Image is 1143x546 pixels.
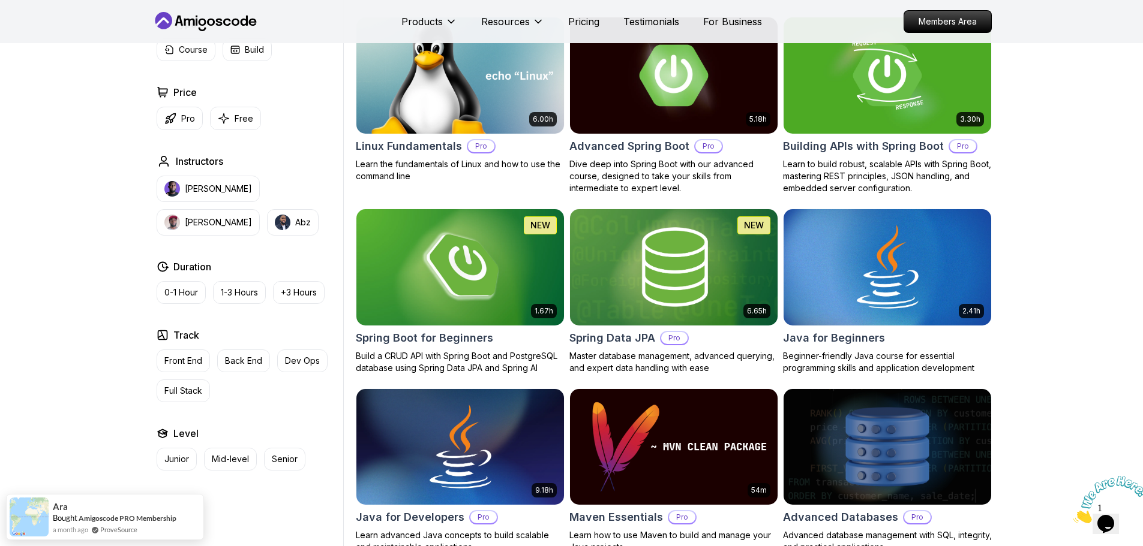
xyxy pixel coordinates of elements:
a: Spring Data JPA card6.65hNEWSpring Data JPAProMaster database management, advanced querying, and ... [569,209,778,374]
p: 3.30h [960,114,980,124]
p: Back End [225,355,262,367]
p: 0-1 Hour [164,286,198,298]
p: Mid-level [212,453,249,465]
img: Java for Developers card [356,389,564,505]
p: Learn the fundamentals of Linux and how to use the command line [356,158,565,182]
p: Pro [950,140,976,152]
h2: Java for Beginners [783,330,885,346]
span: a month ago [53,524,88,535]
button: instructor img[PERSON_NAME] [157,209,260,236]
span: Bought [53,513,77,523]
a: Pricing [568,14,599,29]
p: Learn to build robust, scalable APIs with Spring Boot, mastering REST principles, JSON handling, ... [783,158,992,194]
p: 1-3 Hours [221,286,258,298]
h2: Spring Data JPA [569,330,655,346]
p: Front End [164,355,202,367]
p: Beginner-friendly Java course for essential programming skills and application development [783,350,992,374]
p: Resources [481,14,530,29]
a: Spring Boot for Beginners card1.67hNEWSpring Boot for BeginnersBuild a CRUD API with Spring Boot ... [356,209,565,374]
p: Full Stack [164,385,202,397]
img: provesource social proof notification image [10,497,49,536]
img: Advanced Databases card [784,389,991,505]
button: Resources [481,14,544,38]
p: Dive deep into Spring Boot with our advanced course, designed to take your skills from intermedia... [569,158,778,194]
h2: Advanced Spring Boot [569,138,689,155]
h2: Duration [173,260,211,274]
p: 54m [751,485,767,495]
img: instructor img [275,215,290,230]
img: Maven Essentials card [570,389,778,505]
p: 1.67h [535,306,553,316]
p: 6.65h [747,306,767,316]
span: 1 [5,5,10,15]
img: Building APIs with Spring Boot card [784,17,991,134]
h2: Building APIs with Spring Boot [783,138,944,155]
h2: Level [173,426,199,441]
p: 9.18h [535,485,553,495]
img: Spring Data JPA card [570,209,778,325]
p: Pro [661,332,688,344]
p: +3 Hours [281,286,317,298]
p: Pro [468,140,494,152]
button: Junior [157,448,197,470]
p: [PERSON_NAME] [185,216,252,228]
p: Build a CRUD API with Spring Boot and PostgreSQL database using Spring Data JPA and Spring AI [356,350,565,374]
h2: Spring Boot for Beginners [356,330,493,346]
a: Members Area [904,10,992,33]
h2: Price [173,85,197,99]
p: 2.41h [962,306,980,316]
button: Full Stack [157,379,210,402]
a: Testimonials [623,14,679,29]
h2: Track [173,328,199,342]
button: Pro [157,107,203,130]
p: Pro [470,511,497,523]
button: Free [210,107,261,130]
button: 0-1 Hour [157,281,206,304]
button: Dev Ops [277,349,328,372]
p: Build [245,44,264,56]
p: Free [235,113,253,125]
button: instructor imgAbz [267,209,319,236]
h2: Maven Essentials [569,509,663,526]
p: Pro [181,113,195,125]
img: instructor img [164,215,180,230]
h2: Advanced Databases [783,509,898,526]
button: +3 Hours [273,281,325,304]
img: Advanced Spring Boot card [570,17,778,134]
p: Junior [164,453,189,465]
button: Build [223,38,272,61]
p: Pro [669,511,695,523]
p: Course [179,44,208,56]
p: Dev Ops [285,355,320,367]
button: Mid-level [204,448,257,470]
p: Master database management, advanced querying, and expert data handling with ease [569,350,778,374]
p: Abz [295,216,311,228]
button: Course [157,38,215,61]
a: Linux Fundamentals card6.00hLinux FundamentalsProLearn the fundamentals of Linux and how to use t... [356,17,565,182]
h2: Linux Fundamentals [356,138,462,155]
a: Amigoscode PRO Membership [79,514,176,523]
a: ProveSource [100,524,137,535]
button: 1-3 Hours [213,281,266,304]
p: Senior [272,453,298,465]
img: Java for Beginners card [784,209,991,325]
img: Linux Fundamentals card [351,14,569,136]
img: Spring Boot for Beginners card [356,209,564,325]
iframe: chat widget [1069,471,1143,528]
button: Products [401,14,457,38]
a: Advanced Spring Boot card5.18hAdvanced Spring BootProDive deep into Spring Boot with our advanced... [569,17,778,194]
p: Pro [904,511,931,523]
p: Products [401,14,443,29]
button: instructor img[PERSON_NAME] [157,176,260,202]
p: Pro [695,140,722,152]
p: 5.18h [749,114,767,124]
p: Members Area [904,11,991,32]
p: NEW [530,219,550,231]
a: For Business [703,14,762,29]
a: Building APIs with Spring Boot card3.30hBuilding APIs with Spring BootProLearn to build robust, s... [783,17,992,194]
img: Chat attention grabber [5,5,79,52]
button: Back End [217,349,270,372]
